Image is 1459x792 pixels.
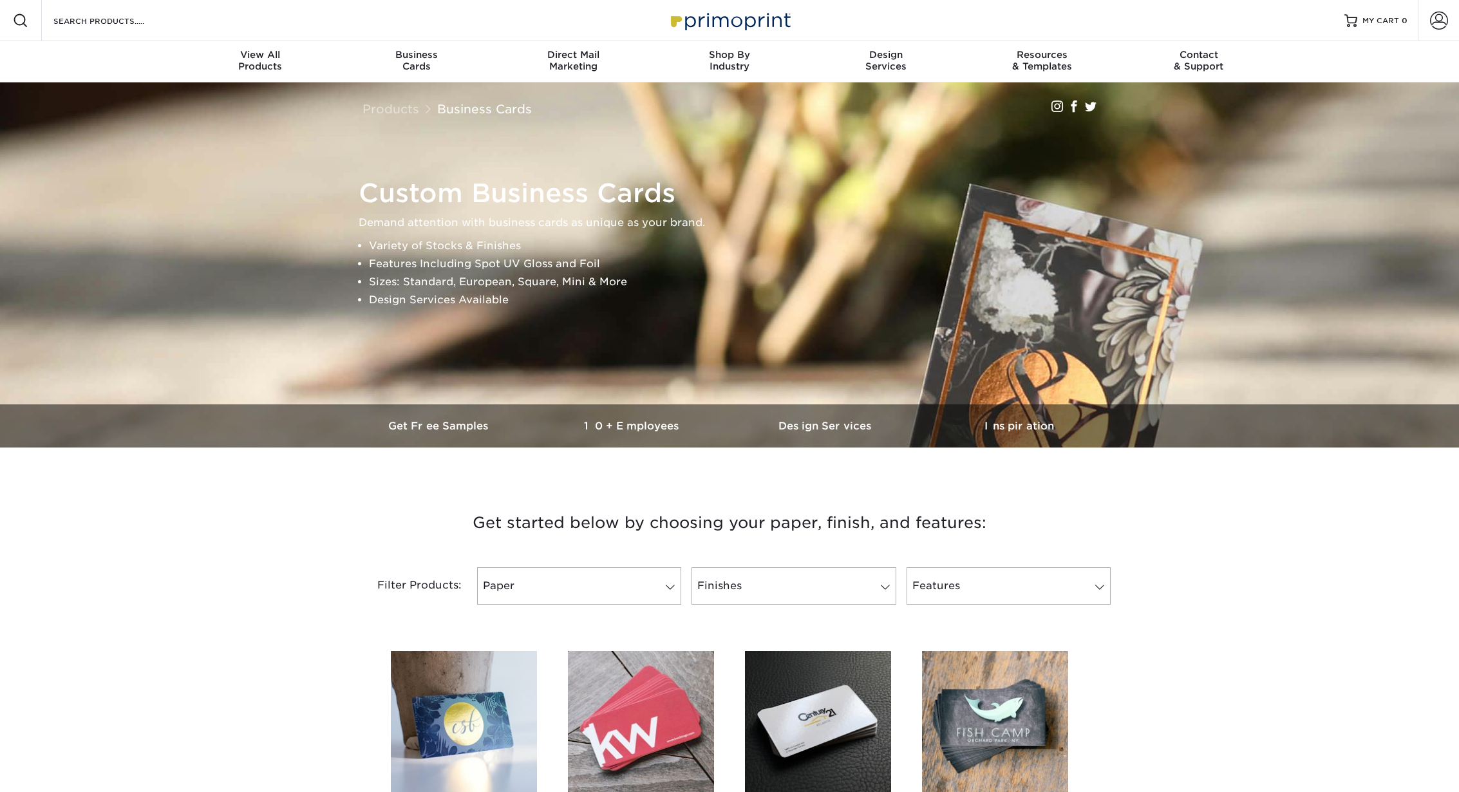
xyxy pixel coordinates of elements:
[907,567,1111,605] a: Features
[665,6,794,34] img: Primoprint
[1120,41,1277,82] a: Contact& Support
[339,49,495,61] span: Business
[52,13,178,28] input: SEARCH PRODUCTS.....
[182,41,339,82] a: View AllProducts
[495,49,652,61] span: Direct Mail
[437,102,532,116] a: Business Cards
[1120,49,1277,61] span: Contact
[369,255,1112,273] li: Features Including Spot UV Gloss and Foil
[343,404,536,448] a: Get Free Samples
[1362,15,1399,26] span: MY CART
[339,41,495,82] a: BusinessCards
[652,41,808,82] a: Shop ByIndustry
[964,49,1120,72] div: & Templates
[359,178,1112,209] h1: Custom Business Cards
[339,49,495,72] div: Cards
[369,273,1112,291] li: Sizes: Standard, European, Square, Mini & More
[343,567,472,605] div: Filter Products:
[652,49,808,61] span: Shop By
[923,404,1116,448] a: Inspiration
[182,49,339,61] span: View All
[923,420,1116,432] h3: Inspiration
[807,49,964,72] div: Services
[729,420,923,432] h3: Design Services
[362,102,419,116] a: Products
[182,49,339,72] div: Products
[692,567,896,605] a: Finishes
[343,420,536,432] h3: Get Free Samples
[359,214,1112,232] p: Demand attention with business cards as unique as your brand.
[807,49,964,61] span: Design
[369,237,1112,255] li: Variety of Stocks & Finishes
[652,49,808,72] div: Industry
[369,291,1112,309] li: Design Services Available
[807,41,964,82] a: DesignServices
[1402,16,1407,25] span: 0
[495,49,652,72] div: Marketing
[353,494,1106,552] h3: Get started below by choosing your paper, finish, and features:
[1120,49,1277,72] div: & Support
[536,404,729,448] a: 10+ Employees
[964,49,1120,61] span: Resources
[536,420,729,432] h3: 10+ Employees
[729,404,923,448] a: Design Services
[477,567,681,605] a: Paper
[495,41,652,82] a: Direct MailMarketing
[964,41,1120,82] a: Resources& Templates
